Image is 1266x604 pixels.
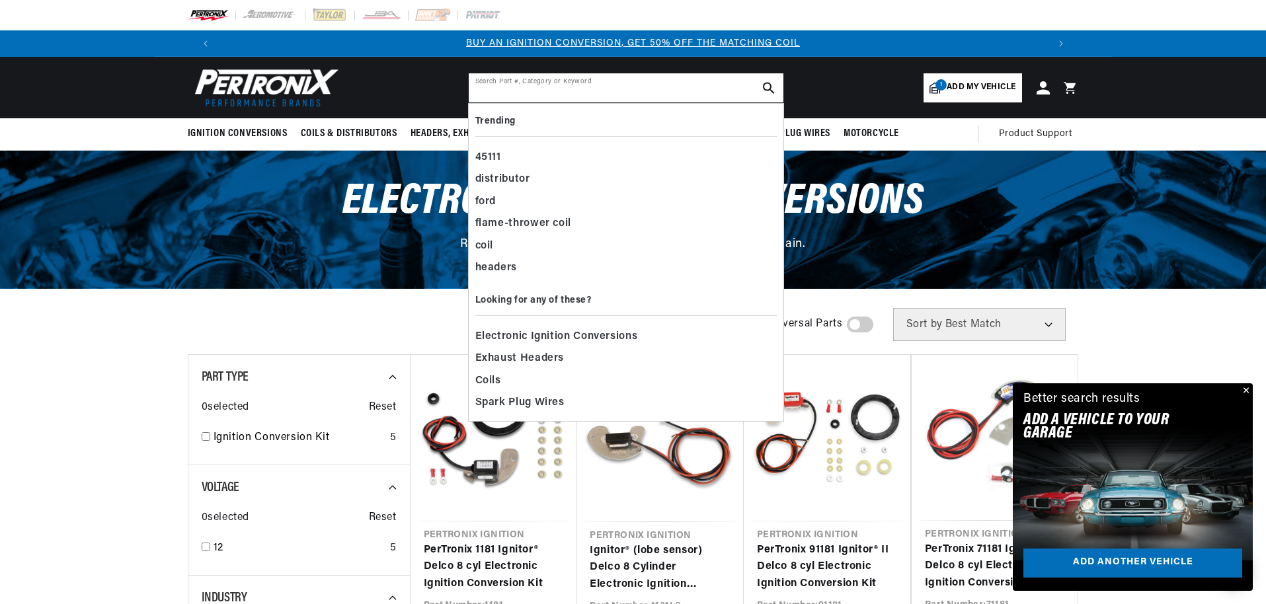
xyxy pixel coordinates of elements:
span: Reset [369,399,397,416]
div: 5 [390,540,397,557]
div: 1 of 3 [219,36,1048,51]
div: Better search results [1023,390,1140,409]
span: Electronic Ignition Conversions [475,328,638,346]
summary: Product Support [999,118,1079,150]
span: Sort by [906,319,943,330]
span: Headers, Exhausts & Components [411,127,565,141]
span: 0 selected [202,399,249,416]
summary: Motorcycle [837,118,906,149]
select: Sort by [893,308,1066,341]
button: search button [754,73,783,102]
span: Add my vehicle [947,81,1015,94]
div: 45111 [475,147,777,169]
button: Close [1237,383,1253,399]
span: 1 [935,79,947,91]
div: distributor [475,169,777,191]
span: Electronic Ignition Conversions [342,180,924,223]
span: Part Type [202,371,249,384]
slideshow-component: Translation missing: en.sections.announcements.announcement_bar [155,30,1112,57]
span: Show Universal Parts [735,316,843,333]
span: Coils & Distributors [301,127,397,141]
summary: Headers, Exhausts & Components [404,118,572,149]
div: ford [475,191,777,213]
a: PerTronix 1181 Ignitor® Delco 8 cyl Electronic Ignition Conversion Kit [424,542,564,593]
span: Spark Plug Wires [475,394,565,412]
img: Pertronix [188,65,340,110]
span: Exhaust Headers [475,350,565,368]
div: 5 [390,430,397,447]
b: Trending [475,116,516,126]
span: Reset [369,510,397,527]
button: Translation missing: en.sections.announcements.previous_announcement [192,30,219,57]
a: Ignitor® (lobe sensor) Delco 8 Cylinder Electronic Ignition Conversion Kit [590,543,731,593]
span: Motorcycle [844,127,899,141]
button: Translation missing: en.sections.announcements.next_announcement [1048,30,1074,57]
span: Reliable. Maintenance Free. Never Replace Your Points Again. [460,239,805,250]
a: PerTronix 91181 Ignitor® II Delco 8 cyl Electronic Ignition Conversion Kit [757,542,897,593]
b: Looking for any of these? [475,295,592,305]
span: Spark Plug Wires [750,127,830,141]
div: Announcement [219,36,1048,51]
a: Add another vehicle [1023,548,1242,578]
span: Voltage [202,481,239,494]
a: PerTronix 71181 Ignitor® III Delco 8 cyl Electronic Ignition Conversion Kit [925,541,1064,592]
span: Coils [475,372,501,391]
a: 1Add my vehicle [924,73,1021,102]
a: BUY AN IGNITION CONVERSION, GET 50% OFF THE MATCHING COIL [466,38,800,48]
span: 0 selected [202,510,249,527]
summary: Coils & Distributors [294,118,404,149]
a: Ignition Conversion Kit [214,430,385,447]
a: 12 [214,540,385,557]
span: Ignition Conversions [188,127,288,141]
summary: Ignition Conversions [188,118,294,149]
div: flame-thrower coil [475,213,777,235]
h2: Add A VEHICLE to your garage [1023,414,1209,441]
input: Search Part #, Category or Keyword [469,73,783,102]
span: Product Support [999,127,1072,141]
div: coil [475,235,777,258]
div: headers [475,257,777,280]
summary: Spark Plug Wires [743,118,837,149]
